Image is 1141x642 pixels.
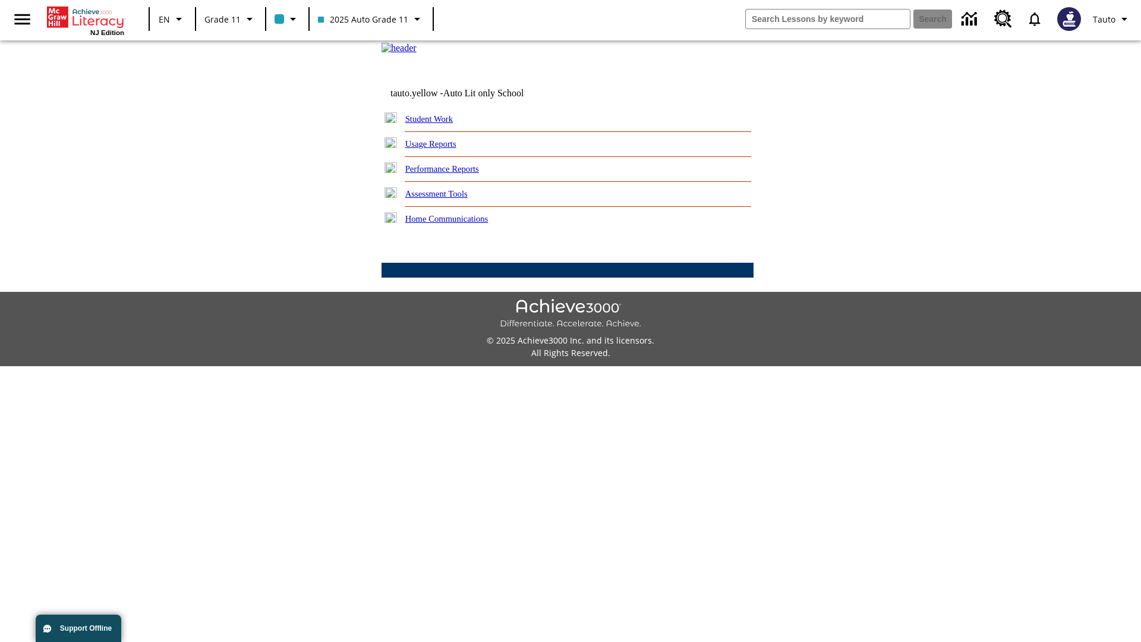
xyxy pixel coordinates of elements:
input: search field [746,10,910,29]
button: Support Offline [36,615,121,642]
a: Resource Center, Will open in new tab [987,3,1019,35]
span: Grade 11 [204,13,241,26]
span: NJ Edition [90,29,124,36]
button: Open side menu [5,2,40,37]
img: plus.gif [384,212,397,223]
img: plus.gif [384,187,397,198]
span: Support Offline [60,624,112,632]
span: 2025 Auto Grade 11 [318,13,408,26]
img: plus.gif [384,137,397,148]
span: EN [159,13,170,26]
a: Assessment Tools [405,189,468,199]
a: Notifications [1019,4,1050,34]
button: Language: EN, Select a language [153,8,191,30]
td: tauto.yellow - [390,88,609,99]
button: Select a new avatar [1050,4,1088,34]
a: Home Communications [405,214,488,224]
img: plus.gif [384,112,397,123]
a: Performance Reports [405,164,479,174]
button: Class: 2025 Auto Grade 11, Select your class [313,8,429,30]
a: Student Work [405,114,453,124]
img: header [382,43,417,53]
button: Grade: Grade 11, Select a grade [200,8,261,30]
button: Class color is light blue. Change class color [270,8,305,30]
img: plus.gif [384,162,397,173]
a: Usage Reports [405,139,456,149]
button: Profile/Settings [1088,8,1136,30]
span: Tauto [1093,13,1115,26]
img: Achieve3000 Differentiate Accelerate Achieve [500,299,641,329]
a: Data Center [954,3,987,36]
nobr: Auto Lit only School [443,88,524,98]
div: Home [47,4,124,36]
img: Avatar [1057,7,1081,31]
